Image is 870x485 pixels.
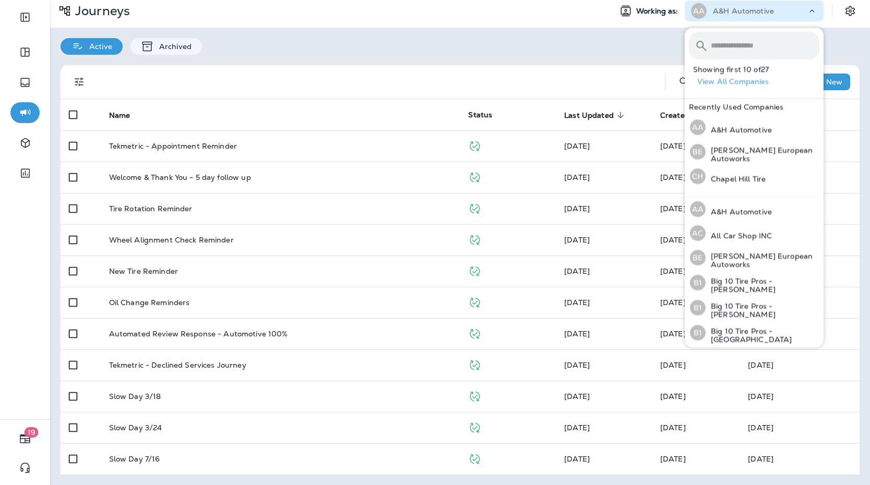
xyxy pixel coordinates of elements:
[706,126,772,134] p: A&H Automotive
[25,427,39,438] span: 19
[564,298,590,307] span: Zachary Nottke
[109,142,237,150] p: Tekmetric - Appointment Reminder
[154,42,192,51] p: Archived
[685,270,824,295] button: B1Big 10 Tire Pros - [PERSON_NAME]
[109,361,246,369] p: Tekmetric - Declined Services Journey
[109,236,234,244] p: Wheel Alignment Check Reminder
[706,232,772,240] p: All Car Shop INC
[660,329,686,338] span: Zachary Nottke
[706,327,819,344] p: Big 10 Tire Pros - [GEOGRAPHIC_DATA]
[674,71,695,92] button: Search Journeys
[468,140,481,150] span: Published
[693,65,824,74] p: Showing first 10 of 27
[826,78,842,86] p: New
[109,330,288,338] p: Automated Review Response - Automotive 100%
[685,245,824,270] button: BE[PERSON_NAME] European Autoworks
[468,297,481,306] span: Published
[564,423,590,432] span: Zachary Nottke
[690,168,706,184] div: CH
[10,7,40,28] button: Expand Sidebar
[690,250,706,265] div: BE
[685,221,824,245] button: ACAll Car Shop INC
[660,392,686,401] span: Zachary Nottke
[690,201,706,217] div: AA
[660,360,686,370] span: Zachary Nottke
[706,302,819,319] p: Big 10 Tire Pros - [PERSON_NAME]
[706,146,819,163] p: [PERSON_NAME] European Autoworks
[564,141,590,151] span: Zachary Nottke
[713,7,774,15] p: A&H Automotive
[660,204,686,213] span: Zachary Nottke
[468,391,481,400] span: Published
[109,111,130,120] span: Name
[740,412,860,443] td: [DATE]
[109,267,178,275] p: New Tire Reminder
[660,266,686,276] span: Zachary Nottke
[685,139,824,164] button: BE[PERSON_NAME] European Autoworks
[564,266,590,276] span: Zachary Nottke
[660,235,686,245] span: Zachary Nottke
[690,119,706,135] div: AA
[685,197,824,221] button: AAA&H Automotive
[468,203,481,212] span: Published
[660,173,686,182] span: Zachary Nottke
[660,141,686,151] span: Zachary Nottke
[660,111,703,120] span: Created
[109,298,190,307] p: Oil Change Reminders
[109,204,193,213] p: Tire Rotation Reminder
[740,381,860,412] td: [DATE]
[690,144,706,160] div: BE
[564,204,590,213] span: Zachary Nottke
[564,235,590,245] span: Zachary Nottke
[564,360,590,370] span: Zachary Nottke
[468,453,481,463] span: Published
[706,175,766,183] p: Chapel Hill Tire
[685,99,824,115] div: Recently Used Companies
[10,428,40,449] button: 19
[740,349,860,381] td: [DATE]
[468,234,481,244] span: Published
[109,111,144,120] span: Name
[660,298,686,307] span: Zachary Nottke
[468,110,492,119] span: Status
[690,300,706,316] div: B1
[564,392,590,401] span: Zachary Nottke
[660,111,689,120] span: Created
[660,423,686,432] span: Zachary Nottke
[685,295,824,320] button: B1Big 10 Tire Pros - [PERSON_NAME]
[691,3,707,19] div: AA
[468,265,481,275] span: Published
[468,359,481,369] span: Published
[71,3,130,19] p: Journeys
[84,42,112,51] p: Active
[468,422,481,431] span: Published
[690,225,706,241] div: AC
[564,111,627,120] span: Last Updated
[109,455,160,463] p: Slow Day 7/16
[468,172,481,181] span: Published
[841,2,860,20] button: Settings
[685,115,824,139] button: AAA&H Automotive
[685,164,824,188] button: CHChapel Hill Tire
[685,345,824,369] button: B1Big 10 Tire Pros - Pearl
[109,392,161,401] p: Slow Day 3/18
[109,173,251,181] p: Welcome & Thank You - 5 day follow up
[690,275,706,290] div: B1
[690,325,706,341] div: B1
[693,74,824,90] button: View All Companies
[564,173,590,182] span: Developer Integrations
[109,423,162,432] p: Slow Day 3/24
[660,454,686,464] span: Zachary Nottke
[69,71,90,92] button: Filters
[564,111,614,120] span: Last Updated
[685,320,824,345] button: B1Big 10 Tire Pros - [GEOGRAPHIC_DATA]
[468,328,481,337] span: Published
[706,277,819,294] p: Big 10 Tire Pros - [PERSON_NAME]
[564,329,590,338] span: Zachary Nottke
[636,7,681,16] span: Working as:
[706,252,819,269] p: [PERSON_NAME] European Autoworks
[740,443,860,475] td: [DATE]
[706,208,772,216] p: A&H Automotive
[564,454,590,464] span: Zachary Nottke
